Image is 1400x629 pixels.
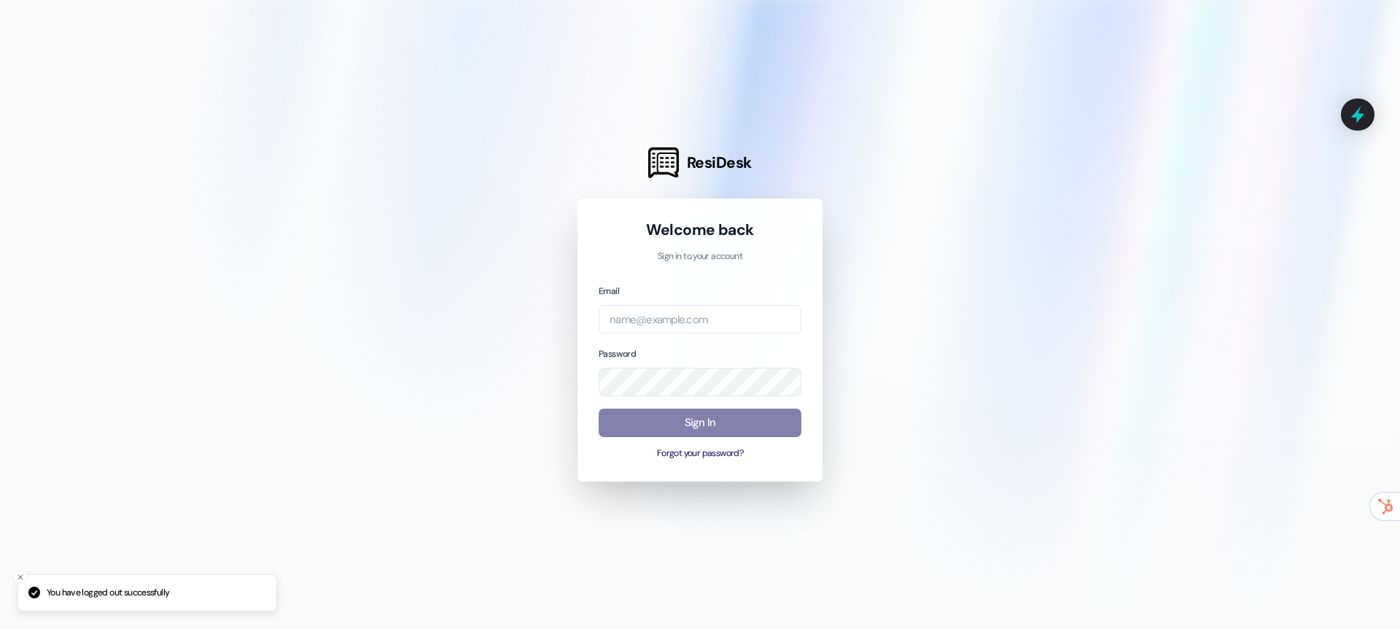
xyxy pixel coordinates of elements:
[599,447,801,460] button: Forgot your password?
[599,305,801,333] input: name@example.com
[47,587,169,600] p: You have logged out successfully
[599,409,801,437] button: Sign In
[687,153,752,173] span: ResiDesk
[13,570,28,584] button: Close toast
[648,147,679,178] img: ResiDesk Logo
[599,250,801,263] p: Sign in to your account
[599,285,619,297] label: Email
[599,348,636,360] label: Password
[599,220,801,240] h1: Welcome back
